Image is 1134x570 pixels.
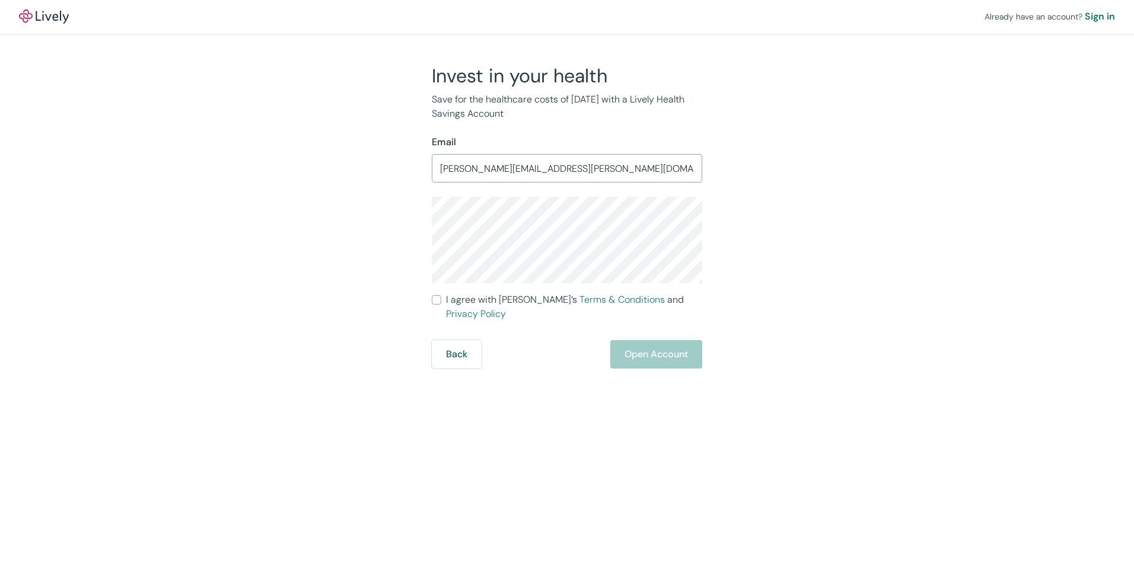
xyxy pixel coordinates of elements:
a: Terms & Conditions [579,293,665,306]
span: I agree with [PERSON_NAME]’s and [446,293,702,321]
a: Privacy Policy [446,308,506,320]
div: Already have an account? [985,9,1115,24]
a: Sign in [1085,9,1115,24]
button: Back [432,340,482,369]
h2: Invest in your health [432,64,702,88]
img: Lively [19,9,69,24]
label: Email [432,135,456,149]
a: LivelyLively [19,9,69,24]
p: Save for the healthcare costs of [DATE] with a Lively Health Savings Account [432,92,702,121]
